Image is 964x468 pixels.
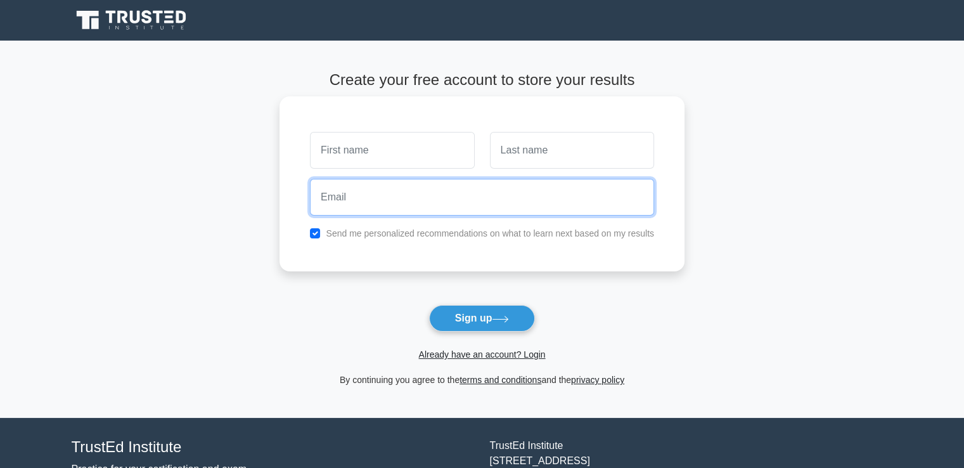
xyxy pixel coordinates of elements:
[418,349,545,360] a: Already have an account? Login
[272,372,692,387] div: By continuing you agree to the and the
[280,71,684,89] h4: Create your free account to store your results
[571,375,624,385] a: privacy policy
[310,132,474,169] input: First name
[429,305,536,332] button: Sign up
[460,375,541,385] a: terms and conditions
[326,228,654,238] label: Send me personalized recommendations on what to learn next based on my results
[310,179,654,216] input: Email
[72,438,475,457] h4: TrustEd Institute
[490,132,654,169] input: Last name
